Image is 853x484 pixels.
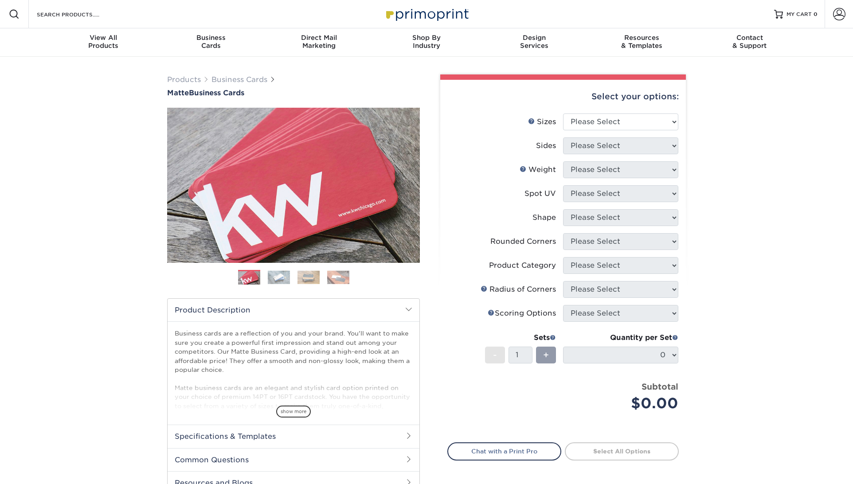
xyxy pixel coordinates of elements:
img: Business Cards 01 [238,267,260,289]
div: & Support [696,34,803,50]
div: Weight [520,164,556,175]
span: - [493,348,497,362]
div: Select your options: [447,80,679,113]
span: 0 [814,11,818,17]
div: Scoring Options [488,308,556,319]
div: Cards [157,34,265,50]
span: Direct Mail [265,34,373,42]
div: Product Category [489,260,556,271]
div: Services [480,34,588,50]
div: Industry [373,34,481,50]
a: DesignServices [480,28,588,57]
span: Matte [167,89,189,97]
div: Quantity per Set [563,332,678,343]
h1: Business Cards [167,89,420,97]
div: Shape [532,212,556,223]
div: Sides [536,141,556,151]
img: Business Cards 02 [268,270,290,284]
div: Radius of Corners [481,284,556,295]
div: Spot UV [524,188,556,199]
span: Business [157,34,265,42]
div: $0.00 [570,393,678,414]
span: Shop By [373,34,481,42]
a: Business Cards [211,75,267,84]
h2: Specifications & Templates [168,425,419,448]
a: MatteBusiness Cards [167,89,420,97]
span: MY CART [786,11,812,18]
p: Business cards are a reflection of you and your brand. You'll want to make sure you create a powe... [175,329,412,455]
img: Business Cards 04 [327,270,349,284]
span: + [543,348,549,362]
span: Design [480,34,588,42]
a: Resources& Templates [588,28,696,57]
a: Contact& Support [696,28,803,57]
div: Sets [485,332,556,343]
a: Chat with a Print Pro [447,442,561,460]
a: Direct MailMarketing [265,28,373,57]
div: Sizes [528,117,556,127]
strong: Subtotal [642,382,678,391]
img: Business Cards 03 [297,270,320,284]
input: SEARCH PRODUCTS..... [36,9,122,20]
a: Products [167,75,201,84]
img: Primoprint [382,4,471,23]
div: Rounded Corners [490,236,556,247]
span: Resources [588,34,696,42]
a: BusinessCards [157,28,265,57]
div: & Templates [588,34,696,50]
div: Marketing [265,34,373,50]
a: Shop ByIndustry [373,28,481,57]
span: show more [276,406,311,418]
div: Products [50,34,157,50]
span: View All [50,34,157,42]
iframe: Google Customer Reviews [2,457,75,481]
a: View AllProducts [50,28,157,57]
a: Select All Options [565,442,679,460]
h2: Product Description [168,299,419,321]
img: Matte 01 [167,59,420,312]
span: Contact [696,34,803,42]
h2: Common Questions [168,448,419,471]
